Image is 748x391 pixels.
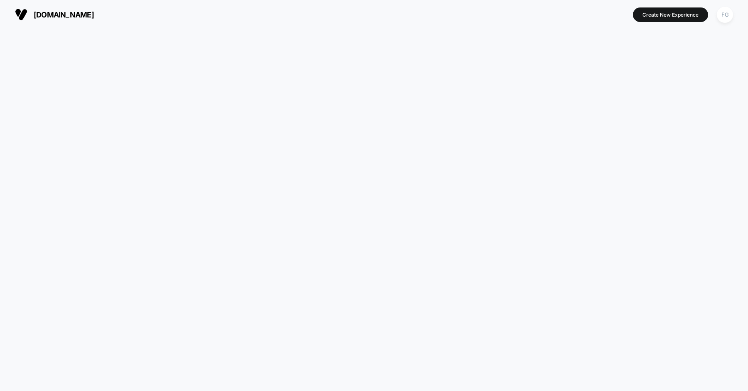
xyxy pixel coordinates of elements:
span: [DOMAIN_NAME] [34,10,94,19]
button: Create New Experience [633,7,708,22]
div: FG [717,7,733,23]
img: Visually logo [15,8,27,21]
button: FG [714,6,736,23]
button: [DOMAIN_NAME] [12,8,96,21]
